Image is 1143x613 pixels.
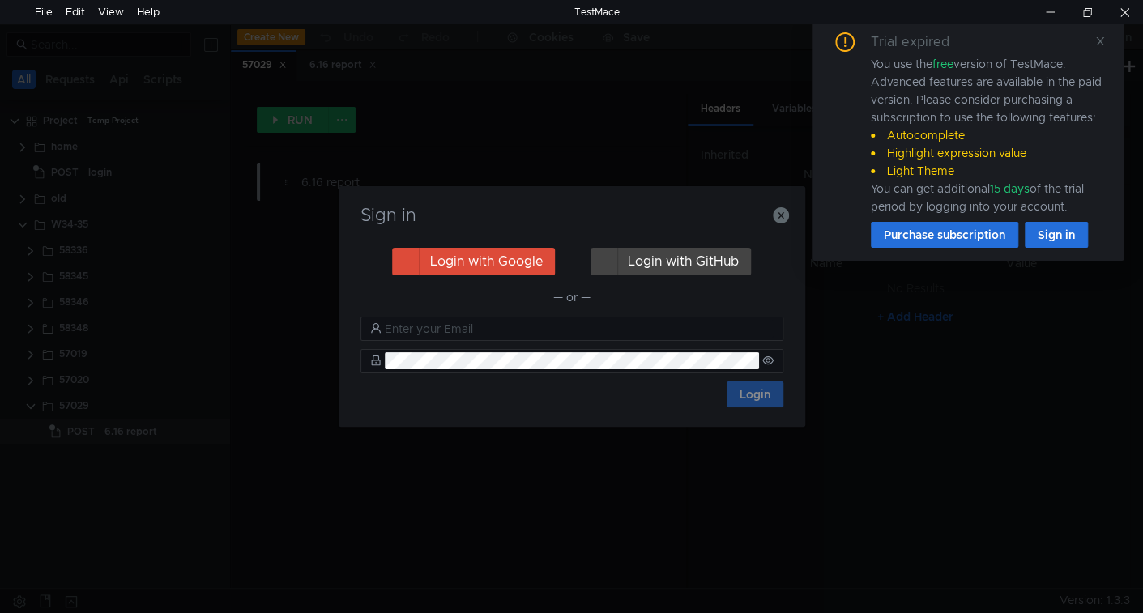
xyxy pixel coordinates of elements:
[591,248,751,275] button: Login with GitHub
[990,181,1030,196] span: 15 days
[358,206,786,225] h3: Sign in
[932,57,953,71] span: free
[871,180,1104,215] div: You can get additional of the trial period by logging into your account.
[392,248,555,275] button: Login with Google
[871,222,1018,248] button: Purchase subscription
[871,126,1104,144] li: Autocomplete
[871,55,1104,215] div: You use the version of TestMace. Advanced features are available in the paid version. Please cons...
[360,287,783,307] div: — or —
[871,144,1104,162] li: Highlight expression value
[1025,222,1088,248] button: Sign in
[871,162,1104,180] li: Light Theme
[385,320,774,338] input: Enter your Email
[871,32,969,52] div: Trial expired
